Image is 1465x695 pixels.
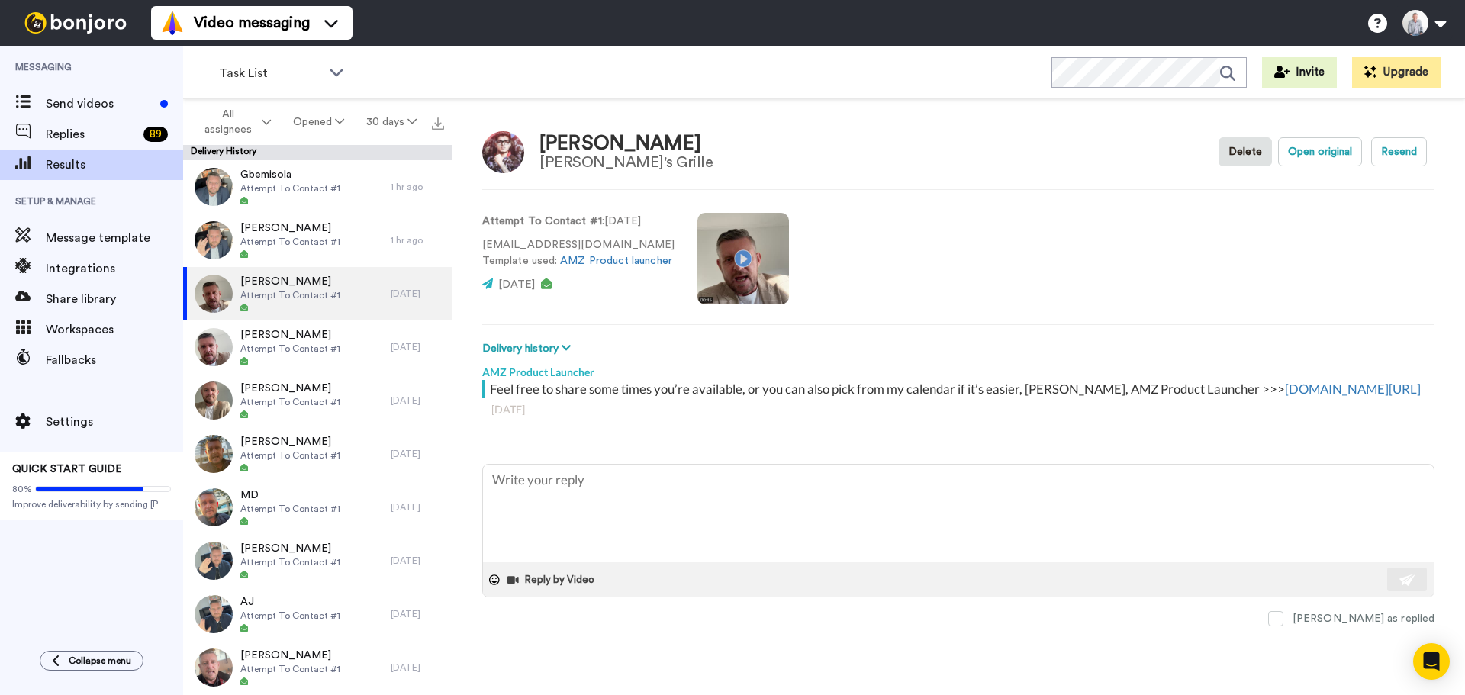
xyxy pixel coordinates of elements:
strong: Attempt To Contact #1 [482,216,602,227]
button: Delete [1219,137,1272,166]
div: [PERSON_NAME] [539,133,713,155]
button: Reply by Video [506,568,599,591]
span: Task List [219,64,321,82]
a: [PERSON_NAME]Attempt To Contact #1[DATE] [183,267,452,320]
div: 1 hr ago [391,234,444,246]
span: Video messaging [194,12,310,34]
div: [DATE] [391,501,444,513]
span: Attempt To Contact #1 [240,610,340,622]
img: ebecd9e3-d4e7-46d5-8d20-919bbd841582-thumb.jpg [195,275,233,313]
button: 30 days [355,108,427,136]
div: 89 [143,127,168,142]
img: vm-color.svg [160,11,185,35]
button: Delivery history [482,340,575,357]
div: [DATE] [391,448,444,460]
span: Attempt To Contact #1 [240,503,340,515]
span: Attempt To Contact #1 [240,556,340,568]
span: [PERSON_NAME] [240,381,340,396]
a: AMZ Product launcher [560,256,672,266]
span: Collapse menu [69,655,131,667]
img: 2dd010ba-1465-48d4-a047-071ecdfed5a9-thumb.jpg [195,435,233,473]
span: Share library [46,290,183,308]
img: 9a8502b8-dd38-4dda-b9cf-8017c8b5a03f-thumb.jpg [195,381,233,420]
img: export.svg [432,117,444,130]
div: [DATE] [391,555,444,567]
span: Attempt To Contact #1 [240,396,340,408]
a: GbemisolaAttempt To Contact #11 hr ago [183,160,452,214]
span: Attempt To Contact #1 [240,182,340,195]
span: Attempt To Contact #1 [240,343,340,355]
span: QUICK START GUIDE [12,464,122,475]
a: MDAttempt To Contact #1[DATE] [183,481,452,534]
span: [PERSON_NAME] [240,327,340,343]
button: Opened [282,108,356,136]
div: [PERSON_NAME] as replied [1293,611,1434,626]
span: Send videos [46,95,154,113]
a: [PERSON_NAME]Attempt To Contact #1[DATE] [183,320,452,374]
div: AMZ Product Launcher [482,357,1434,380]
a: [PERSON_NAME]Attempt To Contact #1[DATE] [183,641,452,694]
span: Replies [46,125,137,143]
button: Resend [1371,137,1427,166]
img: d3f0024e-7baf-4542-8965-38fb29afde22-thumb.jpg [195,595,233,633]
div: [DATE] [391,394,444,407]
button: Invite [1262,57,1337,88]
span: MD [240,487,340,503]
span: Integrations [46,259,183,278]
span: [PERSON_NAME] [240,648,340,663]
div: [DATE] [491,402,1425,417]
span: Results [46,156,183,174]
button: Export all results that match these filters now. [427,111,449,134]
span: [PERSON_NAME] [240,220,340,236]
span: Workspaces [46,320,183,339]
span: Attempt To Contact #1 [240,236,340,248]
button: Open original [1278,137,1362,166]
button: Collapse menu [40,651,143,671]
button: Upgrade [1352,57,1441,88]
span: Attempt To Contact #1 [240,449,340,462]
span: [PERSON_NAME] [240,541,340,556]
span: Message template [46,229,183,247]
span: AJ [240,594,340,610]
span: [PERSON_NAME] [240,274,340,289]
a: [PERSON_NAME]Attempt To Contact #1[DATE] [183,374,452,427]
img: 769602b0-4470-4887-90cf-38115980a841-thumb.jpg [195,168,233,206]
div: [DATE] [391,288,444,300]
img: 1c0306c6-3952-4b8c-8fb7-76a2135e68b8-thumb.jpg [195,221,233,259]
div: Open Intercom Messenger [1413,643,1450,680]
img: 2433111a-107d-482b-8274-6bed8600b579-thumb.jpg [195,648,233,687]
span: All assignees [197,107,259,137]
div: [DATE] [391,608,444,620]
a: [PERSON_NAME]Attempt To Contact #11 hr ago [183,214,452,267]
span: [DATE] [498,279,535,290]
img: 048fbbb0-b3a8-4593-94fb-945bd326e880-thumb.jpg [195,328,233,366]
div: 1 hr ago [391,181,444,193]
div: [PERSON_NAME]'s Grille [539,154,713,171]
span: 80% [12,483,32,495]
img: bj-logo-header-white.svg [18,12,133,34]
a: [DOMAIN_NAME][URL] [1285,381,1421,397]
a: AJAttempt To Contact #1[DATE] [183,587,452,641]
span: Attempt To Contact #1 [240,289,340,301]
img: fef1b687-8e57-408f-b664-47a328b80da7-thumb.jpg [195,542,233,580]
div: Feel free to share some times you’re available, or you can also pick from my calendar if it’s eas... [490,380,1431,398]
span: [PERSON_NAME] [240,434,340,449]
button: All assignees [186,101,282,143]
div: [DATE] [391,661,444,674]
span: Settings [46,413,183,431]
a: [PERSON_NAME]Attempt To Contact #1[DATE] [183,427,452,481]
span: Gbemisola [240,167,340,182]
p: [EMAIL_ADDRESS][DOMAIN_NAME] Template used: [482,237,675,269]
span: Fallbacks [46,351,183,369]
p: : [DATE] [482,214,675,230]
a: [PERSON_NAME]Attempt To Contact #1[DATE] [183,534,452,587]
div: Delivery History [183,145,452,160]
span: Attempt To Contact #1 [240,663,340,675]
img: Image of Jonathan [482,131,524,173]
img: send-white.svg [1399,574,1416,586]
div: [DATE] [391,341,444,353]
span: Improve deliverability by sending [PERSON_NAME]’s from your own email [12,498,171,510]
img: 3d95b8fb-ea18-404e-bafd-e6f10ecfb4ab-thumb.jpg [195,488,233,526]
